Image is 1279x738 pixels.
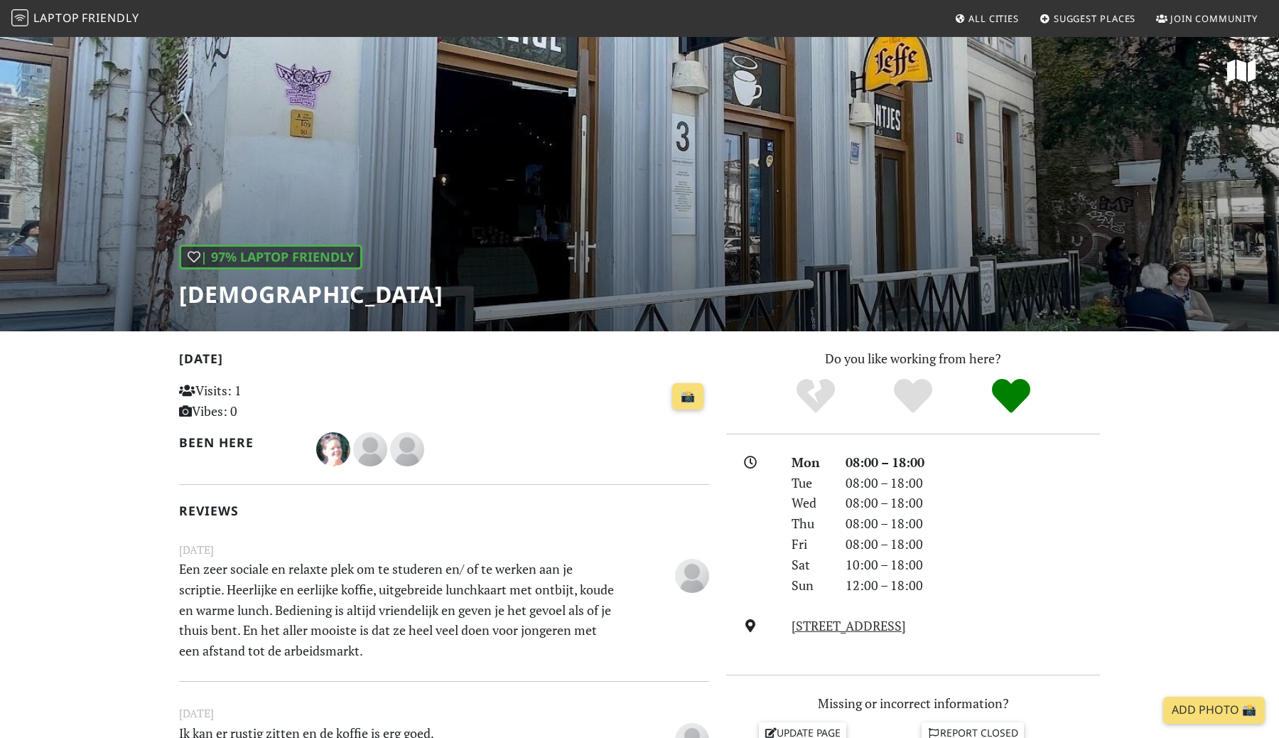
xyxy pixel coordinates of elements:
[949,6,1025,31] a: All Cities
[179,245,362,269] div: | 97% Laptop Friendly
[726,348,1100,369] p: Do you like working from here?
[783,513,837,534] div: Thu
[837,452,1108,473] div: 08:00 – 18:00
[968,12,1019,25] span: All Cities
[783,555,837,575] div: Sat
[82,10,139,26] span: Friendly
[837,493,1108,513] div: 08:00 – 18:00
[11,9,28,26] img: LaptopFriendly
[962,377,1060,416] div: Definitely!
[179,281,443,308] h1: [DEMOGRAPHIC_DATA]
[675,559,709,593] img: blank-535327c66bd565773addf3077783bbfce4b00ec00e9fd257753287c682c7fa38.png
[783,534,837,555] div: Fri
[1170,12,1258,25] span: Join Community
[783,452,837,473] div: Mon
[316,432,350,466] img: 4493-natasja.jpg
[390,439,424,456] span: Marius Landsbergen
[33,10,80,26] span: Laptop
[837,575,1108,596] div: 12:00 – 18:00
[864,377,962,416] div: Yes
[11,6,139,31] a: LaptopFriendly LaptopFriendly
[179,380,345,422] p: Visits: 1 Vibes: 0
[767,377,865,416] div: No
[179,351,709,372] h2: [DATE]
[1150,6,1263,31] a: Join Community
[353,432,387,466] img: blank-535327c66bd565773addf3077783bbfce4b00ec00e9fd257753287c682c7fa38.png
[179,503,709,518] h2: Reviews
[171,541,718,559] small: [DATE]
[353,439,390,456] span: linda haak
[390,432,424,466] img: blank-535327c66bd565773addf3077783bbfce4b00ec00e9fd257753287c682c7fa38.png
[837,513,1108,534] div: 08:00 – 18:00
[837,534,1108,555] div: 08:00 – 18:00
[171,705,718,722] small: [DATE]
[1054,12,1136,25] span: Suggest Places
[783,493,837,513] div: Wed
[726,693,1100,714] p: Missing or incorrect information?
[783,575,837,596] div: Sun
[171,559,627,661] p: Een zeer sociale en relaxte plek om te studeren en/ of te werken aan je scriptie. Heerlijke en ee...
[672,383,703,410] a: 📸
[316,439,353,456] span: Natasja Streefkerk
[783,473,837,493] div: Tue
[1034,6,1142,31] a: Suggest Places
[837,555,1108,575] div: 10:00 – 18:00
[1163,697,1265,724] a: Add Photo 📸
[179,435,299,450] h2: Been here
[792,617,906,634] a: [STREET_ADDRESS]
[675,565,709,582] span: paulo Gomes
[837,473,1108,493] div: 08:00 – 18:00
